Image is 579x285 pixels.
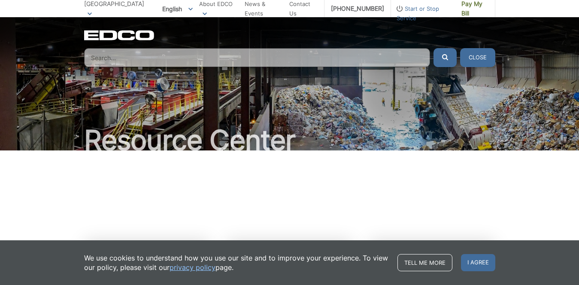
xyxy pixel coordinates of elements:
p: We use cookies to understand how you use our site and to improve your experience. To view our pol... [84,253,389,272]
a: privacy policy [170,263,215,272]
span: I agree [461,254,495,271]
a: EDCD logo. Return to the homepage. [84,30,155,40]
span: English [156,2,199,16]
button: Close [460,48,495,67]
h1: Resource Center [84,126,495,154]
input: Search [84,48,430,67]
button: Submit the search query. [433,48,457,67]
a: Tell me more [397,254,452,271]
